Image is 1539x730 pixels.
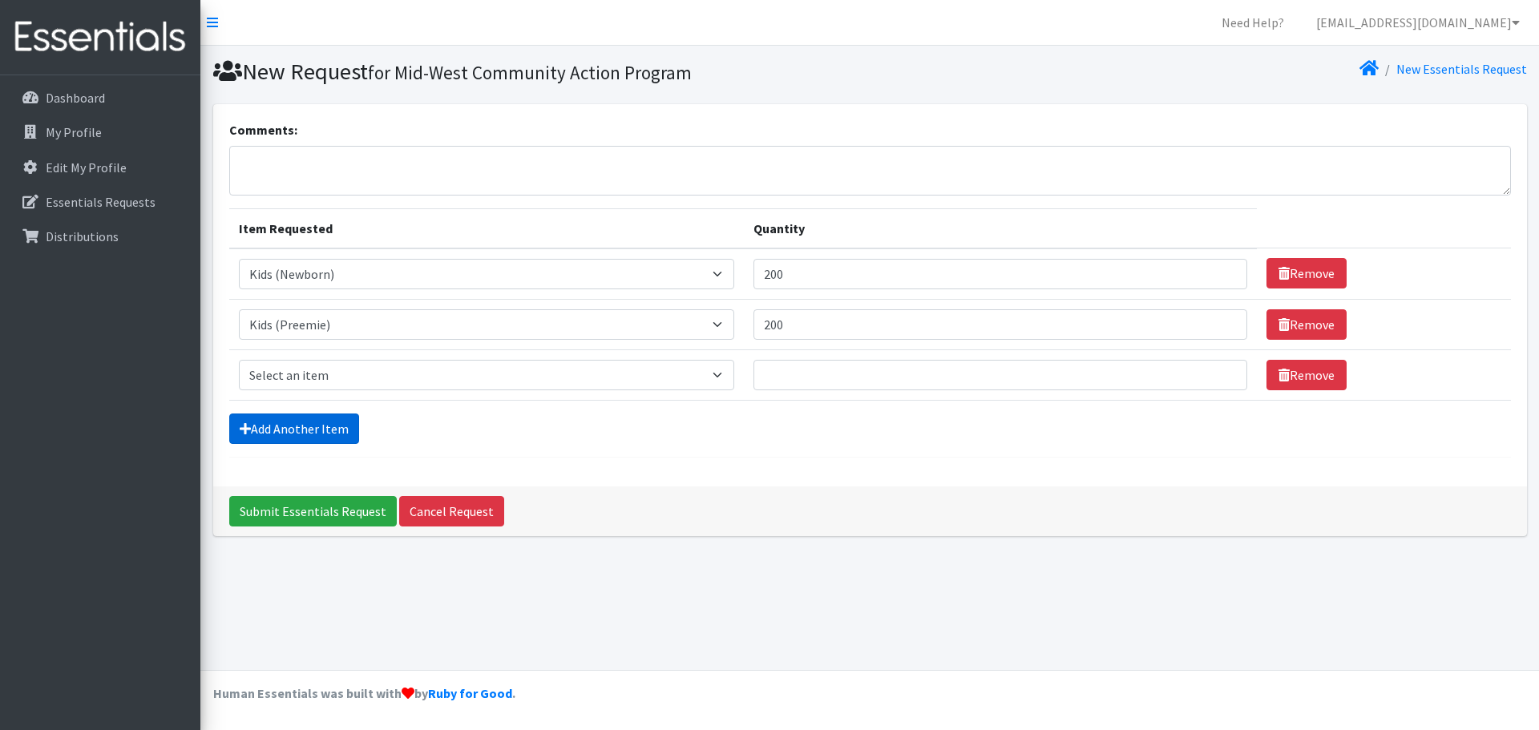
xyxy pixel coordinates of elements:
a: Need Help? [1209,6,1297,38]
a: Edit My Profile [6,151,194,184]
label: Comments: [229,120,297,139]
a: Distributions [6,220,194,252]
input: Submit Essentials Request [229,496,397,526]
a: My Profile [6,116,194,148]
strong: Human Essentials was built with by . [213,685,515,701]
a: Essentials Requests [6,186,194,218]
small: for Mid-West Community Action Program [368,61,692,84]
a: [EMAIL_ADDRESS][DOMAIN_NAME] [1303,6,1533,38]
a: Dashboard [6,82,194,114]
p: Dashboard [46,90,105,106]
a: Remove [1266,309,1347,340]
a: Add Another Item [229,413,359,444]
a: Ruby for Good [428,685,512,701]
th: Quantity [744,208,1257,248]
h1: New Request [213,58,864,86]
p: Edit My Profile [46,159,127,175]
a: Remove [1266,258,1347,288]
p: Distributions [46,228,119,244]
a: Remove [1266,360,1347,390]
p: Essentials Requests [46,194,156,210]
a: New Essentials Request [1396,61,1527,77]
p: My Profile [46,124,102,140]
img: HumanEssentials [6,10,194,64]
th: Item Requested [229,208,745,248]
a: Cancel Request [399,496,504,526]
